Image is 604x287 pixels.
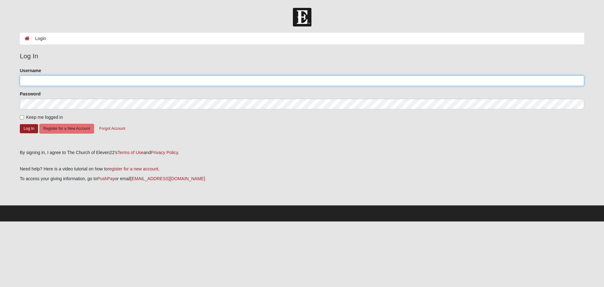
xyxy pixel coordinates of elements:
button: Register for a New Account [39,124,94,134]
a: Privacy Policy [151,150,178,155]
a: register for a new account [108,166,158,171]
legend: Log In [20,51,584,61]
p: Need help? Here is a video tutorial on how to . [20,166,584,172]
p: To access your giving information, go to or email [20,175,584,182]
a: PushPay [97,176,115,181]
span: Keep me logged in [26,115,63,120]
label: Password [20,91,41,97]
a: Terms of Use [118,150,143,155]
a: [EMAIL_ADDRESS][DOMAIN_NAME] [131,176,205,181]
li: Login [30,35,46,42]
button: Log In [20,124,38,133]
div: By signing in, I agree to The Church of Eleven22's and . [20,149,584,156]
button: Forgot Account [95,124,129,134]
label: Username [20,67,41,74]
img: Church of Eleven22 Logo [293,8,311,26]
input: Keep me logged in [20,115,24,119]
